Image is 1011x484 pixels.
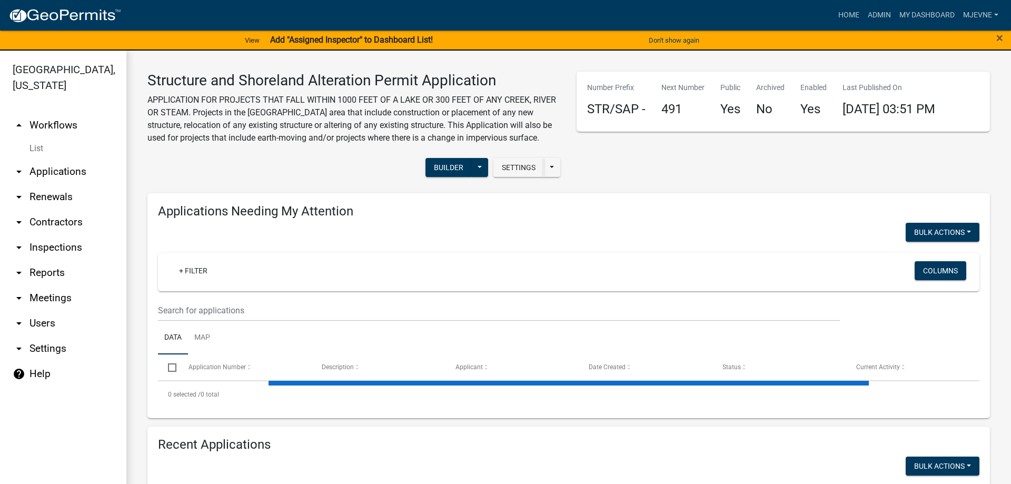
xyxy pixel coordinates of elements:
i: arrow_drop_down [13,292,25,304]
button: Bulk Actions [906,223,979,242]
span: Application Number [189,363,246,371]
button: Don't show again [645,32,703,49]
div: 0 total [158,381,979,408]
datatable-header-cell: Date Created [579,354,712,380]
span: Description [322,363,354,371]
datatable-header-cell: Applicant [445,354,579,380]
h4: Recent Applications [158,437,979,452]
a: MJevne [959,5,1003,25]
a: Map [188,321,216,355]
button: Close [996,32,1003,44]
a: My Dashboard [895,5,959,25]
h4: No [756,102,785,117]
span: 0 selected / [168,391,201,398]
h4: 491 [661,102,705,117]
datatable-header-cell: Status [712,354,846,380]
i: arrow_drop_up [13,119,25,132]
h4: Yes [800,102,827,117]
button: Builder [425,158,472,177]
datatable-header-cell: Current Activity [846,354,979,380]
span: Current Activity [856,363,900,371]
h3: Structure and Shoreland Alteration Permit Application [147,72,561,90]
a: View [241,32,264,49]
i: arrow_drop_down [13,216,25,229]
i: arrow_drop_down [13,191,25,203]
h4: Applications Needing My Attention [158,204,979,219]
button: Settings [493,158,544,177]
button: Columns [915,261,966,280]
p: Public [720,82,740,93]
h4: Yes [720,102,740,117]
a: + Filter [171,261,216,280]
span: [DATE] 03:51 PM [843,102,935,116]
i: arrow_drop_down [13,266,25,279]
input: Search for applications [158,300,840,321]
p: APPLICATION FOR PROJECTS THAT FALL WITHIN 1000 FEET OF A LAKE OR 300 FEET OF ANY CREEK, RIVER OR ... [147,94,561,144]
datatable-header-cell: Application Number [178,354,312,380]
datatable-header-cell: Description [312,354,445,380]
strong: Add "Assigned Inspector" to Dashboard List! [270,35,433,45]
p: Number Prefix [587,82,646,93]
datatable-header-cell: Select [158,354,178,380]
a: Data [158,321,188,355]
i: arrow_drop_down [13,342,25,355]
i: help [13,368,25,380]
h4: STR/SAP - [587,102,646,117]
p: Next Number [661,82,705,93]
span: Applicant [455,363,483,371]
a: Admin [864,5,895,25]
p: Last Published On [843,82,935,93]
p: Enabled [800,82,827,93]
span: Status [722,363,741,371]
i: arrow_drop_down [13,241,25,254]
button: Bulk Actions [906,457,979,476]
i: arrow_drop_down [13,317,25,330]
span: Date Created [589,363,626,371]
a: Home [834,5,864,25]
p: Archived [756,82,785,93]
i: arrow_drop_down [13,165,25,178]
span: × [996,31,1003,45]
